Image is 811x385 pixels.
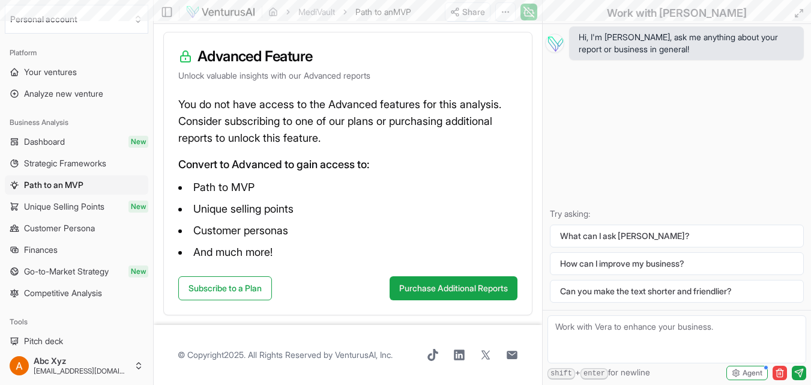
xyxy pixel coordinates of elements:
[24,335,63,347] span: Pitch deck
[128,265,148,277] span: New
[5,312,148,332] div: Tools
[10,356,29,375] img: ACg8ocL-uyH6S6hAND-Gstv_SvAsdEVSOZyzFDHoNBipUmDgsyvzLA=s96-c
[5,240,148,259] a: Finances
[178,221,517,240] li: Customer personas
[5,113,148,132] div: Business Analysis
[128,136,148,148] span: New
[5,175,148,195] a: Path to an MVP
[178,178,517,197] li: Path to MVP
[5,132,148,151] a: DashboardNew
[547,366,650,380] span: + for newline
[5,219,148,238] a: Customer Persona
[5,197,148,216] a: Unique Selling PointsNew
[24,201,104,213] span: Unique Selling Points
[550,208,804,220] p: Try asking:
[5,84,148,103] a: Analyze new venture
[24,66,77,78] span: Your ventures
[128,201,148,213] span: New
[24,136,65,148] span: Dashboard
[34,356,129,366] span: Abc Xyz
[178,349,393,361] span: © Copyright 2025 . All Rights Reserved by .
[726,366,768,380] button: Agent
[579,31,794,55] span: Hi, I'm [PERSON_NAME], ask me anything about your report or business in general!
[178,199,517,219] li: Unique selling points
[24,287,102,299] span: Competitive Analysis
[547,368,575,380] kbd: shift
[178,276,272,300] a: Subscribe to a Plan
[24,157,106,169] span: Strategic Frameworks
[5,43,148,62] div: Platform
[5,262,148,281] a: Go-to-Market StrategyNew
[743,368,762,378] span: Agent
[24,244,58,256] span: Finances
[5,332,148,351] a: Pitch deck
[5,62,148,82] a: Your ventures
[178,47,517,66] h3: Advanced Feature
[24,222,95,234] span: Customer Persona
[335,350,391,360] a: VenturusAI, Inc
[550,280,804,303] button: Can you make the text shorter and friendlier?
[545,34,564,53] img: Vera
[5,154,148,173] a: Strategic Frameworks
[24,179,83,191] span: Path to an MVP
[24,265,109,277] span: Go-to-Market Strategy
[550,252,804,275] button: How can I improve my business?
[580,368,608,380] kbd: enter
[34,366,129,376] span: [EMAIL_ADDRESS][DOMAIN_NAME]
[24,88,103,100] span: Analyze new venture
[178,243,517,262] li: And much more!
[390,276,517,300] button: Purchase Additional Reports
[178,156,517,173] p: Convert to Advanced to gain access to:
[550,225,804,247] button: What can I ask [PERSON_NAME]?
[178,70,517,82] p: Unlock valuable insights with our Advanced reports
[5,283,148,303] a: Competitive Analysis
[5,351,148,380] button: Abc Xyz[EMAIL_ADDRESS][DOMAIN_NAME]
[178,96,517,147] p: You do not have access to the Advanced features for this analysis. Consider subscribing to one of...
